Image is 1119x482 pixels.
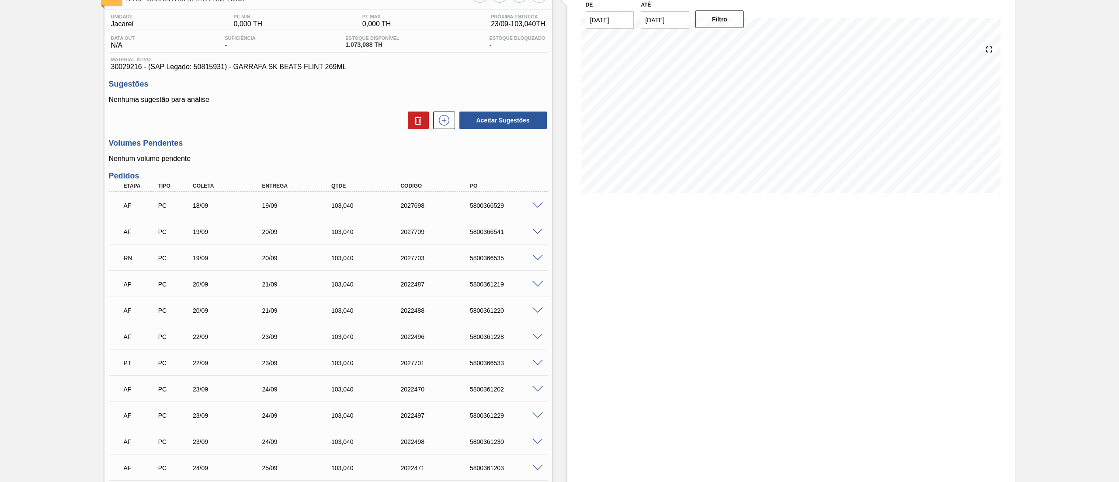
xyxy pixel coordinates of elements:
p: Nenhuma sugestão para análise [109,96,548,104]
div: 2022496 [398,333,477,340]
span: PE MIN [234,14,263,19]
div: Aceitar Sugestões [455,111,548,130]
div: 19/09/2025 [191,228,270,235]
p: Nenhum volume pendente [109,155,548,163]
div: 20/09/2025 [191,307,270,314]
div: 103,040 [329,465,408,472]
span: 23/09 - 103,040 TH [491,20,546,28]
div: 103,040 [329,307,408,314]
div: 103,040 [329,412,408,419]
div: Pedido de Compra [156,255,194,262]
div: 5800366533 [468,360,547,367]
div: 19/09/2025 [191,255,270,262]
p: AF [124,465,157,472]
h3: Pedidos [109,171,548,181]
div: Excluir Sugestões [403,112,429,129]
div: Qtde [329,183,408,189]
div: 2022488 [398,307,477,314]
button: Aceitar Sugestões [459,112,547,129]
div: 2027698 [398,202,477,209]
div: Aguardando Faturamento [122,432,159,451]
div: 2022498 [398,438,477,445]
p: AF [124,438,157,445]
div: 19/09/2025 [260,202,339,209]
p: AF [124,333,157,340]
div: Etapa [122,183,159,189]
p: RN [124,255,157,262]
div: Pedido de Compra [156,228,194,235]
div: Aguardando Faturamento [122,301,159,320]
p: AF [124,307,157,314]
div: Pedido em Trânsito [122,353,159,373]
div: Aguardando Faturamento [122,458,159,478]
input: dd/mm/yyyy [586,11,634,29]
div: 22/09/2025 [191,360,270,367]
span: Próxima Entrega [491,14,546,19]
div: 18/09/2025 [191,202,270,209]
p: AF [124,412,157,419]
div: Coleta [191,183,270,189]
p: AF [124,228,157,235]
span: Unidade [111,14,134,19]
div: Pedido de Compra [156,465,194,472]
div: 24/09/2025 [260,412,339,419]
span: 0,000 TH [234,20,263,28]
div: 24/09/2025 [191,465,270,472]
div: 23/09/2025 [260,360,339,367]
div: Pedido de Compra [156,412,194,419]
div: - [487,35,547,49]
div: 103,040 [329,228,408,235]
div: 2027701 [398,360,477,367]
div: 24/09/2025 [260,438,339,445]
div: 2022487 [398,281,477,288]
div: 22/09/2025 [191,333,270,340]
div: 23/09/2025 [191,438,270,445]
div: - [222,35,257,49]
div: 5800361220 [468,307,547,314]
div: 23/09/2025 [260,333,339,340]
div: 2022471 [398,465,477,472]
span: Jacareí [111,20,134,28]
div: Nova sugestão [429,112,455,129]
label: De [586,2,593,8]
span: Suficiência [225,35,255,41]
div: Aguardando Faturamento [122,380,159,399]
div: Aguardando Faturamento [122,196,159,215]
div: Pedido de Compra [156,438,194,445]
div: Pedido de Compra [156,307,194,314]
div: 5800361202 [468,386,547,393]
div: Aguardando Faturamento [122,275,159,294]
div: 103,040 [329,281,408,288]
div: Pedido de Compra [156,386,194,393]
div: Em renegociação [122,248,159,268]
h3: Volumes Pendentes [109,139,548,148]
span: Data out [111,35,135,41]
div: Pedido de Compra [156,333,194,340]
div: 103,040 [329,255,408,262]
h3: Sugestões [109,80,548,89]
div: 103,040 [329,202,408,209]
div: Entrega [260,183,339,189]
div: 103,040 [329,438,408,445]
div: 23/09/2025 [191,412,270,419]
div: 20/09/2025 [260,228,339,235]
div: Aguardando Faturamento [122,222,159,241]
div: 2027709 [398,228,477,235]
div: 103,040 [329,360,408,367]
div: 21/09/2025 [260,281,339,288]
span: 1.073,088 TH [345,42,399,48]
div: N/A [109,35,137,49]
div: 23/09/2025 [191,386,270,393]
div: 5800366535 [468,255,547,262]
div: Tipo [156,183,194,189]
div: 5800361230 [468,438,547,445]
div: Código [398,183,477,189]
div: 24/09/2025 [260,386,339,393]
div: Pedido de Compra [156,281,194,288]
p: AF [124,281,157,288]
p: AF [124,202,157,209]
div: 20/09/2025 [191,281,270,288]
div: 2022497 [398,412,477,419]
div: 5800361219 [468,281,547,288]
div: 5800361229 [468,412,547,419]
